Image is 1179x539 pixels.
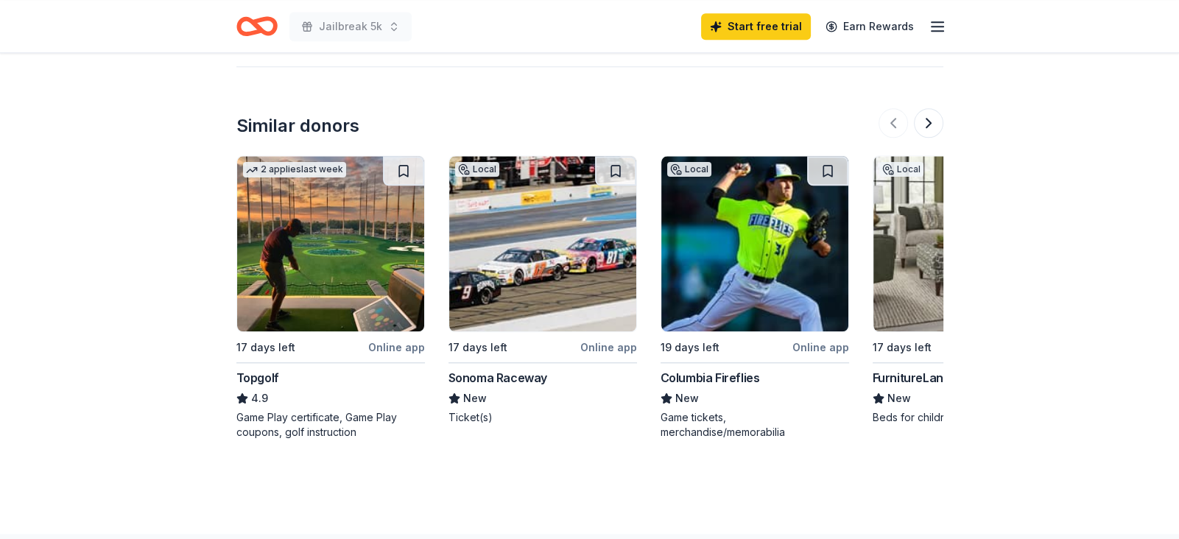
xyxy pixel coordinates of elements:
[243,162,346,177] div: 2 applies last week
[667,162,711,177] div: Local
[368,338,425,356] div: Online app
[236,410,425,440] div: Game Play certificate, Game Play coupons, golf instruction
[873,410,1061,425] div: Beds for children in need
[817,13,923,40] a: Earn Rewards
[448,155,637,425] a: Image for Sonoma RacewayLocal17 days leftOnline appSonoma RacewayNewTicket(s)
[873,369,951,387] div: FurnitureLand
[879,162,923,177] div: Local
[289,12,412,41] button: Jailbreak 5k
[448,369,547,387] div: Sonoma Raceway
[675,390,699,407] span: New
[236,9,278,43] a: Home
[455,162,499,177] div: Local
[873,156,1060,331] img: Image for FurnitureLand
[661,156,848,331] img: Image for Columbia Fireflies
[873,155,1061,425] a: Image for FurnitureLandLocal17 days leftOnline appFurnitureLandNewBeds for children in need
[580,338,637,356] div: Online app
[873,339,932,356] div: 17 days left
[236,114,359,138] div: Similar donors
[449,156,636,331] img: Image for Sonoma Raceway
[448,410,637,425] div: Ticket(s)
[792,338,849,356] div: Online app
[661,410,849,440] div: Game tickets, merchandise/memorabilia
[701,13,811,40] a: Start free trial
[887,390,911,407] span: New
[237,156,424,331] img: Image for Topgolf
[236,369,279,387] div: Topgolf
[251,390,268,407] span: 4.9
[661,369,760,387] div: Columbia Fireflies
[463,390,487,407] span: New
[319,18,382,35] span: Jailbreak 5k
[661,155,849,440] a: Image for Columbia FirefliesLocal19 days leftOnline appColumbia FirefliesNewGame tickets, merchan...
[661,339,719,356] div: 19 days left
[236,155,425,440] a: Image for Topgolf2 applieslast week17 days leftOnline appTopgolf4.9Game Play certificate, Game Pl...
[448,339,507,356] div: 17 days left
[236,339,295,356] div: 17 days left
